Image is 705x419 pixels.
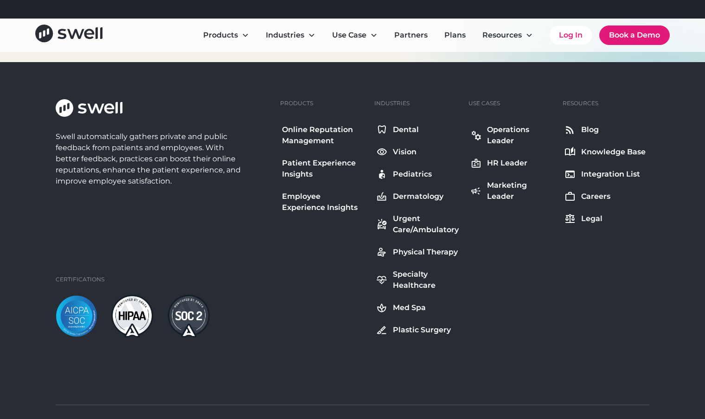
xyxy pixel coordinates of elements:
a: Physical Therapy [374,245,461,260]
img: hipaa-light.png [111,295,153,337]
a: Dental [374,122,461,137]
div: Specialty Healthcare [393,269,459,291]
a: Vision [374,145,461,159]
div: Knowledge Base [581,146,646,158]
a: Online Reputation Management [280,122,367,148]
div: Industries [374,99,410,108]
a: Dermatology [374,189,461,204]
a: Med Spa [374,300,461,315]
a: home [35,25,103,45]
div: Operations Leader [487,124,553,146]
div: Vision [393,146,417,158]
div: Dermatology [393,191,443,202]
div: Marketing Leader [487,180,553,202]
a: Marketing Leader [468,178,555,204]
div: Use Case [325,26,385,44]
div: Products [203,30,238,41]
a: Book a Demo [599,25,670,45]
a: Legal [563,211,647,226]
div: Use Case [332,30,366,41]
div: Physical Therapy [393,247,458,258]
div: Blog [581,124,599,135]
div: Swell automatically gathers private and public feedback from patients and employees. With better ... [56,131,245,187]
a: Blog [563,122,647,137]
a: Plans [437,26,473,44]
div: Plastic Surgery [393,324,451,336]
div: Use Cases [468,99,500,108]
a: Plastic Surgery [374,323,461,337]
div: Industries [266,30,304,41]
a: Operations Leader [468,122,555,148]
a: Specialty Healthcare [374,267,461,293]
a: Pediatrics [374,167,461,182]
div: Products [196,26,256,44]
div: Pediatrics [393,169,432,180]
div: Products [280,99,313,108]
a: Knowledge Base [563,145,647,159]
div: Patient Experience Insights [282,158,365,180]
a: Log In [550,26,592,44]
div: Online Reputation Management [282,124,365,146]
div: Careers [581,191,610,202]
div: Industries [258,26,323,44]
div: Employee Experience Insights [282,191,365,213]
a: Integration List [563,167,647,182]
a: HR Leader [468,156,555,171]
div: Resources [475,26,540,44]
div: Urgent Care/Ambulatory [393,213,459,235]
div: Certifications [56,275,104,284]
div: Resources [563,99,598,108]
a: Patient Experience Insights [280,156,367,182]
div: Integration List [581,169,640,180]
a: Partners [387,26,435,44]
div: Legal [581,213,602,224]
div: Dental [393,124,419,135]
div: Med Spa [393,302,426,313]
img: soc2-dark.png [168,295,210,337]
div: Resources [482,30,522,41]
a: Employee Experience Insights [280,189,367,215]
div: HR Leader [487,158,527,169]
a: Urgent Care/Ambulatory [374,211,461,237]
a: Careers [563,189,647,204]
